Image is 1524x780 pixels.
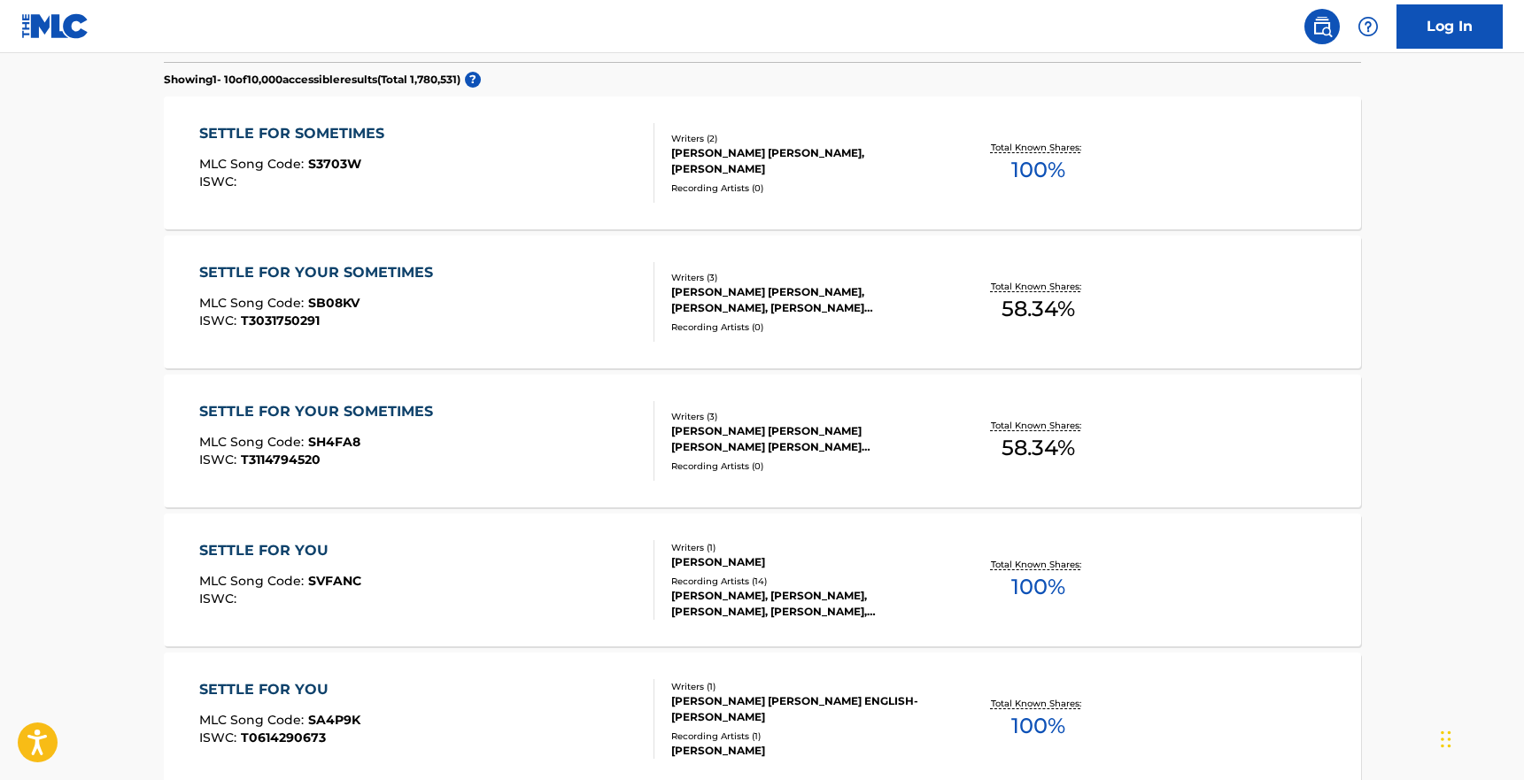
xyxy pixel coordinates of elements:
[671,730,939,743] div: Recording Artists ( 1 )
[308,573,361,589] span: SVFANC
[1304,9,1340,44] a: Public Search
[991,280,1086,293] p: Total Known Shares:
[671,284,939,316] div: [PERSON_NAME] [PERSON_NAME], [PERSON_NAME], [PERSON_NAME] [PERSON_NAME]
[164,236,1361,368] a: SETTLE FOR YOUR SOMETIMESMLC Song Code:SB08KVISWC:T3031750291Writers (3)[PERSON_NAME] [PERSON_NAM...
[199,123,393,144] div: SETTLE FOR SOMETIMES
[671,680,939,693] div: Writers ( 1 )
[1002,432,1075,464] span: 58.34 %
[199,313,241,328] span: ISWC :
[164,72,460,88] p: Showing 1 - 10 of 10,000 accessible results (Total 1,780,531 )
[671,271,939,284] div: Writers ( 3 )
[199,573,308,589] span: MLC Song Code :
[991,697,1086,710] p: Total Known Shares:
[1311,16,1333,37] img: search
[1358,16,1379,37] img: help
[1011,154,1065,186] span: 100 %
[671,320,939,334] div: Recording Artists ( 0 )
[671,460,939,473] div: Recording Artists ( 0 )
[1396,4,1503,49] a: Log In
[671,588,939,620] div: [PERSON_NAME], [PERSON_NAME], [PERSON_NAME], [PERSON_NAME], [PERSON_NAME]
[199,295,308,311] span: MLC Song Code :
[199,174,241,189] span: ISWC :
[199,452,241,467] span: ISWC :
[991,419,1086,432] p: Total Known Shares:
[241,452,321,467] span: T3114794520
[199,156,308,172] span: MLC Song Code :
[21,13,89,39] img: MLC Logo
[671,743,939,759] div: [PERSON_NAME]
[199,401,442,422] div: SETTLE FOR YOUR SOMETIMES
[1002,293,1075,325] span: 58.34 %
[164,97,1361,229] a: SETTLE FOR SOMETIMESMLC Song Code:S3703WISWC:Writers (2)[PERSON_NAME] [PERSON_NAME], [PERSON_NAME...
[241,730,326,745] span: T0614290673
[671,410,939,423] div: Writers ( 3 )
[241,313,320,328] span: T3031750291
[308,156,361,172] span: S3703W
[308,434,360,450] span: SH4FA8
[991,558,1086,571] p: Total Known Shares:
[199,679,360,700] div: SETTLE FOR YOU
[465,72,481,88] span: ?
[671,693,939,725] div: [PERSON_NAME] [PERSON_NAME] ENGLISH-[PERSON_NAME]
[199,730,241,745] span: ISWC :
[164,514,1361,646] a: SETTLE FOR YOUMLC Song Code:SVFANCISWC:Writers (1)[PERSON_NAME]Recording Artists (14)[PERSON_NAME...
[199,712,308,728] span: MLC Song Code :
[308,295,360,311] span: SB08KV
[671,423,939,455] div: [PERSON_NAME] [PERSON_NAME] [PERSON_NAME] [PERSON_NAME] [PERSON_NAME]
[199,540,361,561] div: SETTLE FOR YOU
[1011,571,1065,603] span: 100 %
[671,575,939,588] div: Recording Artists ( 14 )
[199,434,308,450] span: MLC Song Code :
[164,375,1361,507] a: SETTLE FOR YOUR SOMETIMESMLC Song Code:SH4FA8ISWC:T3114794520Writers (3)[PERSON_NAME] [PERSON_NAM...
[1435,695,1524,780] iframe: Chat Widget
[199,591,241,606] span: ISWC :
[1011,710,1065,742] span: 100 %
[671,541,939,554] div: Writers ( 1 )
[671,145,939,177] div: [PERSON_NAME] [PERSON_NAME], [PERSON_NAME]
[199,262,442,283] div: SETTLE FOR YOUR SOMETIMES
[1350,9,1386,44] div: Help
[308,712,360,728] span: SA4P9K
[1441,713,1451,766] div: Drag
[991,141,1086,154] p: Total Known Shares:
[671,554,939,570] div: [PERSON_NAME]
[671,181,939,195] div: Recording Artists ( 0 )
[671,132,939,145] div: Writers ( 2 )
